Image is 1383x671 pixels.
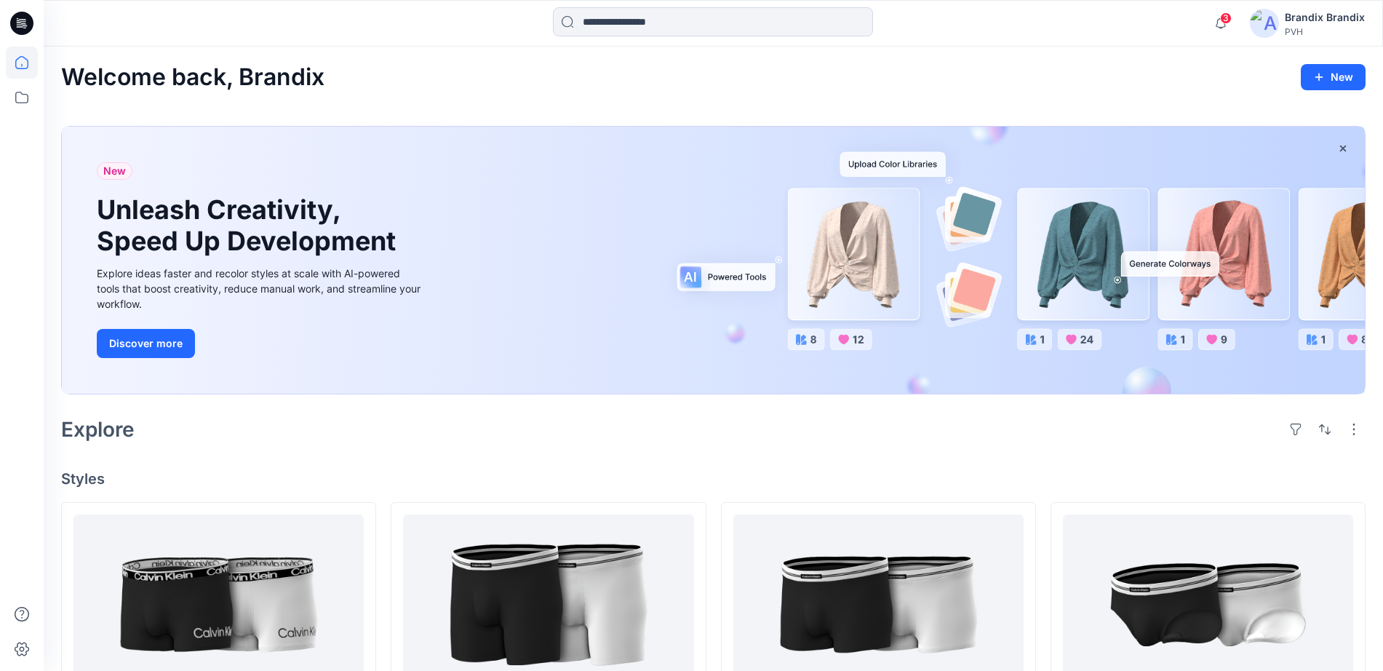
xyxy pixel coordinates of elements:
button: Discover more [97,329,195,358]
img: avatar [1250,9,1279,38]
div: Explore ideas faster and recolor styles at scale with AI-powered tools that boost creativity, red... [97,266,424,311]
h2: Welcome back, Brandix [61,64,324,91]
button: New [1301,64,1366,90]
a: Discover more [97,329,424,358]
span: New [103,162,126,180]
span: 3 [1220,12,1232,24]
h1: Unleash Creativity, Speed Up Development [97,194,402,257]
h4: Styles [61,470,1366,488]
h2: Explore [61,418,135,441]
div: PVH [1285,26,1365,37]
div: Brandix Brandix [1285,9,1365,26]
